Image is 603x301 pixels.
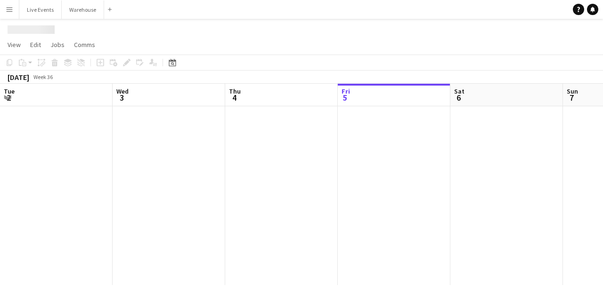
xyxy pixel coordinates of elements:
[342,87,350,95] span: Fri
[2,92,15,103] span: 2
[70,39,99,51] a: Comms
[50,40,65,49] span: Jobs
[453,92,464,103] span: 6
[30,40,41,49] span: Edit
[26,39,45,51] a: Edit
[47,39,68,51] a: Jobs
[567,87,578,95] span: Sun
[74,40,95,49] span: Comms
[228,92,241,103] span: 4
[31,73,55,80] span: Week 36
[8,40,21,49] span: View
[116,87,129,95] span: Wed
[565,92,578,103] span: 7
[454,87,464,95] span: Sat
[62,0,104,19] button: Warehouse
[4,39,24,51] a: View
[8,72,29,82] div: [DATE]
[340,92,350,103] span: 5
[19,0,62,19] button: Live Events
[229,87,241,95] span: Thu
[115,92,129,103] span: 3
[4,87,15,95] span: Tue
